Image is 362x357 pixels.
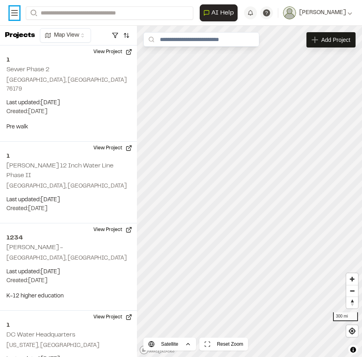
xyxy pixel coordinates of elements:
[89,223,137,236] button: View Project
[346,273,358,285] button: Zoom in
[346,297,358,308] button: Reset bearing to north
[137,26,362,357] canvas: Map
[6,341,130,350] p: [US_STATE], [GEOGRAPHIC_DATA]
[6,196,130,204] p: Last updated: [DATE]
[321,36,350,44] span: Add Project
[6,277,130,285] p: Created: [DATE]
[139,345,175,355] a: Mapbox logo
[89,311,137,324] button: View Project
[299,8,346,17] span: [PERSON_NAME]
[6,320,130,330] h2: 1
[6,99,130,107] p: Last updated: [DATE]
[211,8,234,18] span: AI Help
[89,142,137,155] button: View Project
[6,76,130,94] p: [GEOGRAPHIC_DATA], [GEOGRAPHIC_DATA] 76179
[6,268,130,277] p: Last updated: [DATE]
[283,6,352,19] button: [PERSON_NAME]
[199,338,248,351] button: Reset Zoom
[5,30,35,41] p: Projects
[6,204,130,213] p: Created: [DATE]
[6,55,130,65] h2: 1
[6,182,130,191] p: [GEOGRAPHIC_DATA], [GEOGRAPHIC_DATA]
[200,4,238,21] button: Open AI Assistant
[6,332,75,338] h2: DC Water Headquarters
[89,45,137,58] button: View Project
[6,233,130,243] h2: 1234
[348,345,358,355] button: Toggle attribution
[6,292,130,301] p: K-12 higher education
[6,123,130,132] p: Pre walk
[200,4,241,21] div: Open AI Assistant
[143,338,196,351] button: Satellite
[6,245,63,250] h2: [PERSON_NAME] -
[283,6,296,19] img: User
[6,107,130,116] p: Created: [DATE]
[6,163,114,178] h2: [PERSON_NAME] 12 Inch Water Line Phase II
[333,312,358,321] div: 300 mi
[26,6,40,20] button: Search
[346,285,358,297] button: Zoom out
[6,67,50,72] h2: Sewer Phase 2
[6,254,130,263] p: [GEOGRAPHIC_DATA], [GEOGRAPHIC_DATA]
[6,151,130,161] h2: 1
[346,325,358,337] button: Find my location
